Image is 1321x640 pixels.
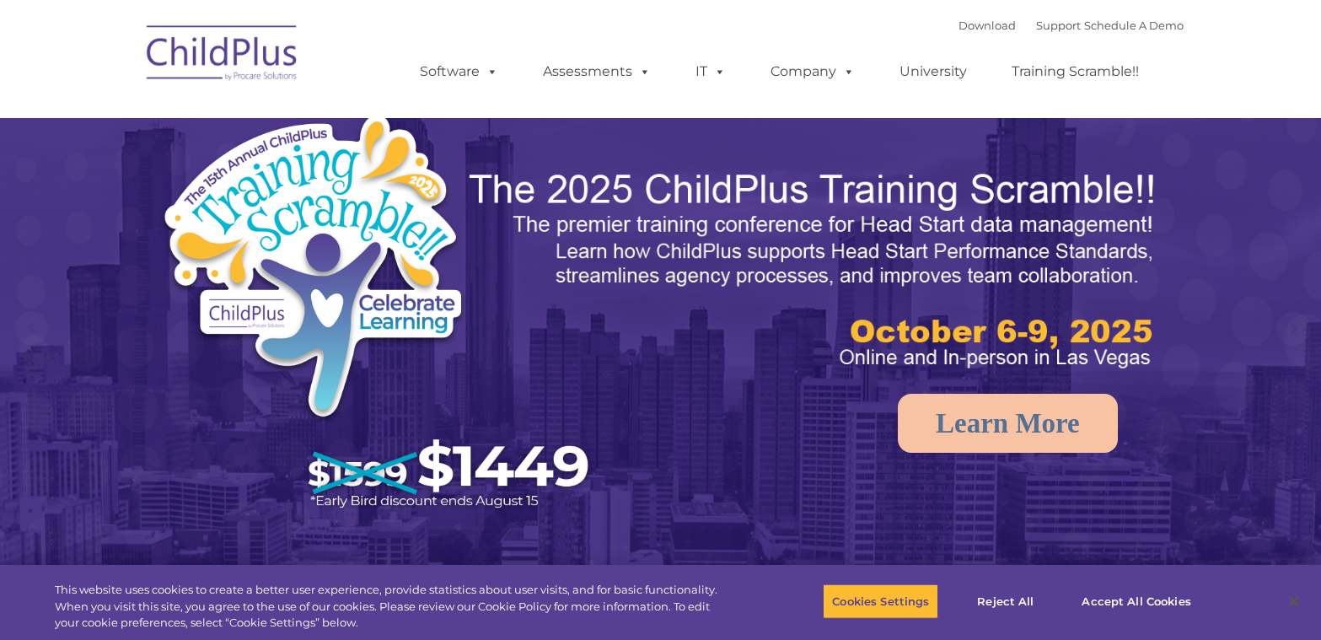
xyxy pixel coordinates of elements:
[138,13,307,98] img: ChildPlus by Procare Solutions
[959,19,1016,32] a: Download
[234,180,306,193] span: Phone number
[898,394,1118,453] a: Learn More
[55,582,727,632] div: This website uses cookies to create a better user experience, provide statistics about user visit...
[403,55,515,89] a: Software
[1072,584,1200,619] button: Accept All Cookies
[959,19,1184,32] font: |
[526,55,668,89] a: Assessments
[995,55,1156,89] a: Training Scramble!!
[679,55,743,89] a: IT
[1084,19,1184,32] a: Schedule A Demo
[754,55,872,89] a: Company
[883,55,984,89] a: University
[1036,19,1081,32] a: Support
[953,584,1058,619] button: Reject All
[1275,583,1313,620] button: Close
[823,584,938,619] button: Cookies Settings
[234,111,286,124] span: Last name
